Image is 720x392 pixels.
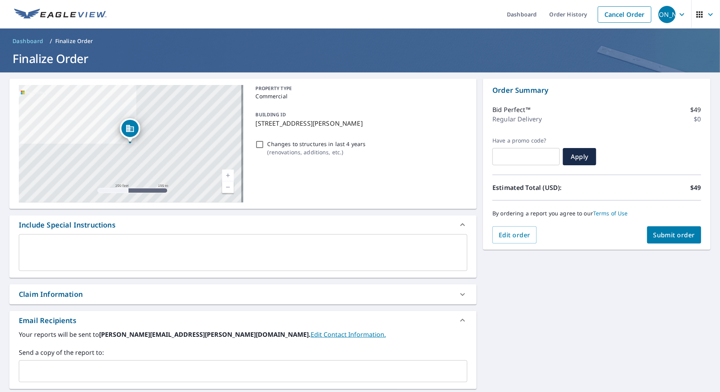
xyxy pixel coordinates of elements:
p: [STREET_ADDRESS][PERSON_NAME] [256,119,465,128]
p: By ordering a report you agree to our [492,210,701,217]
label: Send a copy of the report to: [19,348,467,357]
a: Cancel Order [598,6,651,23]
div: Dropped pin, building 1, Commercial property, 1403 E Campbell Rd Richardson, TX 75081 [120,118,140,143]
a: EditContactInfo [311,330,386,339]
p: $0 [694,114,701,124]
div: [PERSON_NAME] [658,6,676,23]
span: Apply [569,152,590,161]
span: Dashboard [13,37,43,45]
a: Current Level 17, Zoom Out [222,181,234,193]
p: Changes to structures in last 4 years [268,140,366,148]
span: Edit order [499,231,530,239]
p: Commercial [256,92,465,100]
p: $49 [691,183,701,192]
label: Your reports will be sent to [19,330,467,339]
a: Current Level 17, Zoom In [222,170,234,181]
li: / [50,36,52,46]
p: PROPERTY TYPE [256,85,465,92]
p: Estimated Total (USD): [492,183,597,192]
p: Regular Delivery [492,114,542,124]
p: BUILDING ID [256,111,286,118]
p: $49 [691,105,701,114]
b: [PERSON_NAME][EMAIL_ADDRESS][PERSON_NAME][DOMAIN_NAME]. [99,330,311,339]
button: Apply [563,148,596,165]
a: Terms of Use [593,210,628,217]
p: Order Summary [492,85,701,96]
h1: Finalize Order [9,51,711,67]
div: Claim Information [19,289,83,300]
span: Submit order [653,231,695,239]
button: Submit order [647,226,702,244]
div: Include Special Instructions [9,215,477,234]
a: Dashboard [9,35,47,47]
img: EV Logo [14,9,107,20]
button: Edit order [492,226,537,244]
div: Claim Information [9,284,477,304]
p: ( renovations, additions, etc. ) [268,148,366,156]
div: Include Special Instructions [19,220,116,230]
div: Email Recipients [9,311,477,330]
p: Bid Perfect™ [492,105,530,114]
nav: breadcrumb [9,35,711,47]
label: Have a promo code? [492,137,560,144]
div: Email Recipients [19,315,76,326]
p: Finalize Order [55,37,93,45]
